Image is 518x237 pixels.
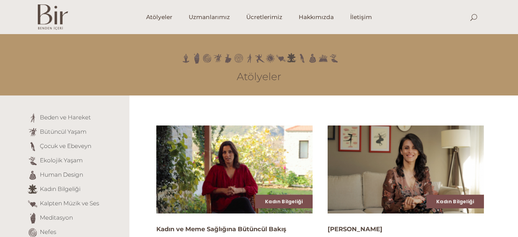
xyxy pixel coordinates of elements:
[350,13,372,21] span: İletişim
[40,114,91,121] a: Beden ve Hareket
[40,128,87,135] a: Bütüncül Yaşam
[156,225,286,233] a: Kadın ve Meme Sağlığına Bütüncül Bakış
[40,214,73,221] a: Meditasyon
[328,225,382,233] a: [PERSON_NAME]
[265,198,303,205] a: Kadın Bilgeliği
[299,13,334,21] span: Hakkımızda
[40,143,91,149] a: Çocuk ve Ebeveyn
[189,13,230,21] span: Uzmanlarımız
[40,171,83,178] a: Human Design
[40,157,83,164] a: Ekolojik Yaşam
[436,198,474,205] a: Kadın Bilgeliği
[246,13,282,21] span: Ücretlerimiz
[40,200,99,207] a: Kalpten Müzik ve Ses
[40,228,56,235] a: Nefes
[146,13,172,21] span: Atölyeler
[40,186,80,192] a: Kadın Bilgeliği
